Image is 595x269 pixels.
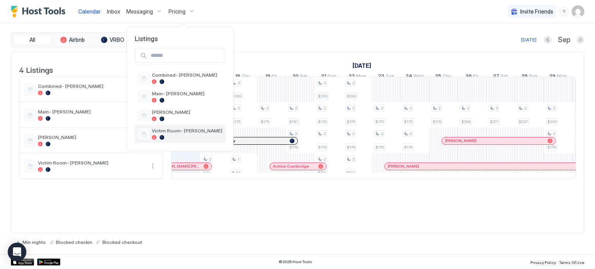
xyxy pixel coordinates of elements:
[8,243,26,261] div: Open Intercom Messenger
[152,128,222,134] span: Victim Room- [PERSON_NAME]
[152,72,222,78] span: Combined- [PERSON_NAME]
[127,35,233,43] span: Listings
[152,109,222,115] span: [PERSON_NAME]
[152,91,222,96] span: Main- [PERSON_NAME]
[148,49,225,62] input: Input Field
